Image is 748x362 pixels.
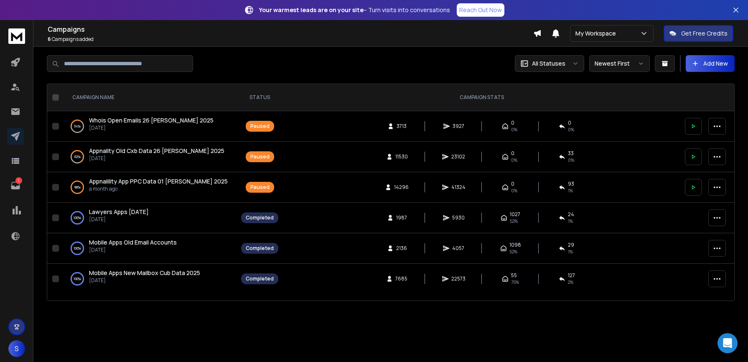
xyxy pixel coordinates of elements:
[511,279,519,286] span: 75 %
[511,157,517,163] span: 0%
[259,6,364,14] strong: Your warmest leads are on your site
[568,150,574,157] span: 33
[74,275,81,283] p: 100 %
[89,277,200,284] p: [DATE]
[396,214,407,221] span: 1987
[568,181,574,187] span: 93
[89,177,228,185] span: Appnalility App PPC Data 01 [PERSON_NAME] 2025
[568,242,574,248] span: 29
[89,238,177,247] a: Mobile Apps Old Email Accounts
[717,333,738,353] div: Open Intercom Messenger
[664,25,733,42] button: Get Free Credits
[62,264,236,294] td: 100%Mobile Apps New Mailbox Cub Data 2025[DATE]
[509,242,521,248] span: 1098
[74,244,81,252] p: 100 %
[7,177,24,194] a: 1
[396,245,407,252] span: 2136
[89,155,224,162] p: [DATE]
[568,157,574,163] span: 0 %
[568,279,573,286] span: 2 %
[89,116,214,124] span: Whois Open Emails 26 [PERSON_NAME] 2025
[74,214,81,222] p: 100 %
[15,177,22,184] p: 1
[250,123,270,130] div: Paused
[246,214,274,221] div: Completed
[589,55,650,72] button: Newest First
[451,153,465,160] span: 23102
[89,147,224,155] a: Appnality Old Cxb Data 26 [PERSON_NAME] 2025
[453,123,464,130] span: 3927
[89,238,177,246] span: Mobile Apps Old Email Accounts
[89,247,177,253] p: [DATE]
[283,84,680,111] th: CAMPAIGN STATS
[89,269,200,277] a: Mobile Apps New Mailbox Cub Data 2025
[686,55,735,72] button: Add New
[74,183,81,191] p: 98 %
[568,120,571,126] span: 0
[510,211,520,218] span: 1027
[62,111,236,142] td: 34%Whois Open Emails 26 [PERSON_NAME] 2025[DATE]
[250,184,270,191] div: Paused
[451,184,466,191] span: 41324
[250,153,270,160] div: Paused
[568,187,573,194] span: 1 %
[568,218,573,224] span: 1 %
[62,233,236,264] td: 100%Mobile Apps Old Email Accounts[DATE]
[459,6,502,14] p: Reach Out Now
[509,248,517,255] span: 52 %
[89,116,214,125] a: Whois Open Emails 26 [PERSON_NAME] 2025
[568,126,574,133] span: 0 %
[568,272,575,279] span: 127
[89,186,228,192] p: a month ago
[532,59,565,68] p: All Statuses
[452,245,464,252] span: 4057
[457,3,504,17] a: Reach Out Now
[259,6,450,14] p: – Turn visits into conversations
[395,153,408,160] span: 11530
[511,181,514,187] span: 0
[511,126,517,133] span: 0%
[246,245,274,252] div: Completed
[681,29,728,38] p: Get Free Credits
[452,214,465,221] span: 5930
[74,153,81,161] p: 62 %
[236,84,283,111] th: STATUS
[8,340,25,357] button: S
[62,203,236,233] td: 100%Lawyers Apps [DATE][DATE]
[394,184,409,191] span: 14296
[397,123,407,130] span: 3713
[246,275,274,282] div: Completed
[511,150,514,157] span: 0
[395,275,407,282] span: 7685
[568,248,573,255] span: 1 %
[511,187,517,194] span: 0%
[48,24,533,34] h1: Campaigns
[48,36,533,43] p: Campaigns added
[8,28,25,44] img: logo
[89,216,149,223] p: [DATE]
[511,272,517,279] span: 55
[511,120,514,126] span: 0
[62,172,236,203] td: 98%Appnalility App PPC Data 01 [PERSON_NAME] 2025a month ago
[89,208,149,216] a: Lawyers Apps [DATE]
[48,36,51,43] span: 6
[89,125,214,131] p: [DATE]
[451,275,466,282] span: 22573
[568,211,574,218] span: 24
[510,218,518,224] span: 52 %
[62,142,236,172] td: 62%Appnality Old Cxb Data 26 [PERSON_NAME] 2025[DATE]
[575,29,619,38] p: My Workspace
[62,84,236,111] th: CAMPAIGN NAME
[74,122,81,130] p: 34 %
[89,177,228,186] a: Appnalility App PPC Data 01 [PERSON_NAME] 2025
